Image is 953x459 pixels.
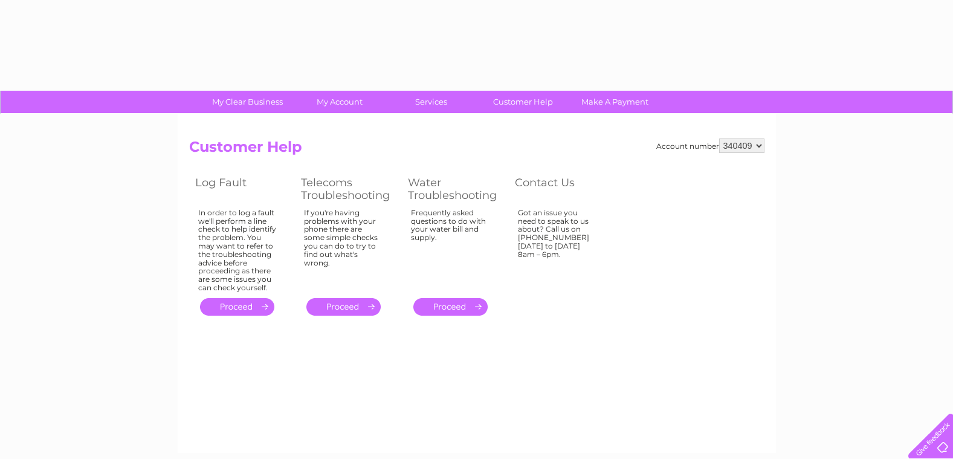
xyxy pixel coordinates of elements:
a: . [200,298,274,316]
div: In order to log a fault we'll perform a line check to help identify the problem. You may want to ... [198,209,277,292]
a: My Account [289,91,389,113]
h2: Customer Help [189,138,764,161]
th: Water Troubleshooting [402,173,509,205]
div: Frequently asked questions to do with your water bill and supply. [411,209,491,287]
th: Telecoms Troubleshooting [295,173,402,205]
th: Contact Us [509,173,615,205]
a: Make A Payment [565,91,665,113]
div: Account number [656,138,764,153]
div: If you're having problems with your phone there are some simple checks you can do to try to find ... [304,209,384,287]
a: Customer Help [473,91,573,113]
a: Services [381,91,481,113]
th: Log Fault [189,173,295,205]
a: . [306,298,381,316]
div: Got an issue you need to speak to us about? Call us on [PHONE_NUMBER] [DATE] to [DATE] 8am – 6pm. [518,209,596,287]
a: . [413,298,488,316]
a: My Clear Business [198,91,297,113]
